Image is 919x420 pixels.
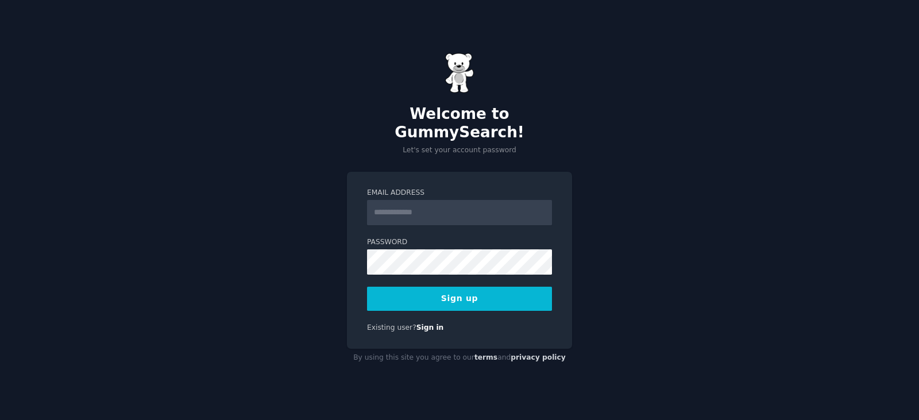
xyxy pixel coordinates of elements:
[511,353,566,361] a: privacy policy
[474,353,497,361] a: terms
[367,323,416,332] span: Existing user?
[347,105,572,141] h2: Welcome to GummySearch!
[367,188,552,198] label: Email Address
[347,145,572,156] p: Let's set your account password
[367,287,552,311] button: Sign up
[367,237,552,248] label: Password
[445,53,474,93] img: Gummy Bear
[416,323,444,332] a: Sign in
[347,349,572,367] div: By using this site you agree to our and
